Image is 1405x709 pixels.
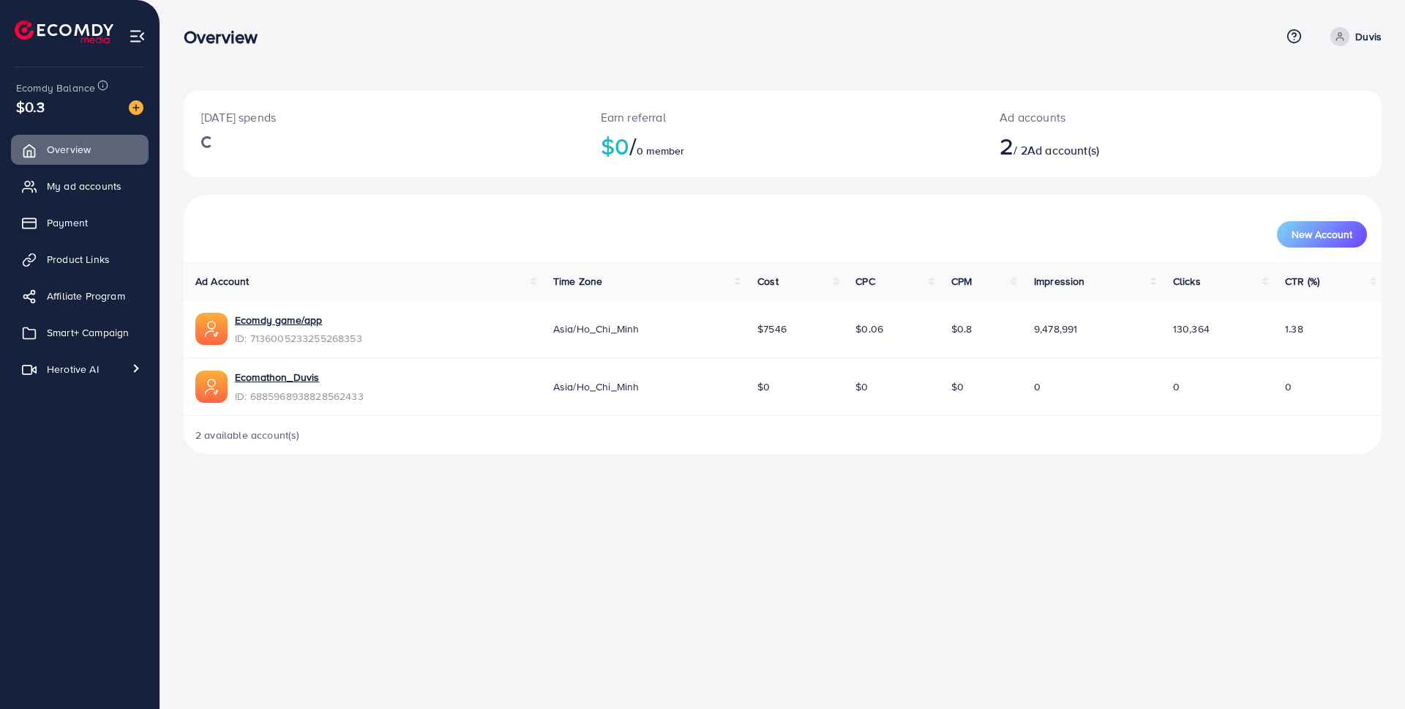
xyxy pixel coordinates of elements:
[629,129,637,163] span: /
[757,274,779,289] span: Cost
[47,362,99,376] span: Herotive AI
[47,325,129,340] span: Smart+ Campaign
[235,331,362,346] span: ID: 7136005233255268353
[11,245,149,274] a: Product Links
[1173,274,1201,289] span: Clicks
[195,371,228,403] img: ic-ads-acc.e4c84228.svg
[47,179,121,193] span: My ad accounts
[11,171,149,201] a: My ad accounts
[129,28,146,45] img: menu
[1034,322,1077,336] span: 9,478,991
[235,389,364,404] span: ID: 6885968938828562433
[15,21,113,43] img: logo
[757,379,770,394] span: $0
[601,132,965,160] h2: $0
[1355,28,1382,45] p: Duvis
[235,313,322,327] a: Ecomdy game/app
[11,135,149,164] a: Overview
[129,100,143,115] img: image
[184,26,269,48] h3: Overview
[11,281,149,311] a: Affiliate Program
[1325,27,1382,46] a: Duvis
[195,428,300,442] span: 2 available account(s)
[1034,274,1085,289] span: Impression
[855,379,868,394] span: $0
[16,81,95,95] span: Ecomdy Balance
[1000,108,1264,126] p: Ad accounts
[47,142,91,157] span: Overview
[47,215,88,230] span: Payment
[1027,142,1099,158] span: Ad account(s)
[47,289,125,303] span: Affiliate Program
[601,108,965,126] p: Earn referral
[47,252,110,267] span: Product Links
[553,274,602,289] span: Time Zone
[201,108,566,126] p: [DATE] spends
[1173,379,1180,394] span: 0
[1173,322,1210,336] span: 130,364
[553,379,640,394] span: Asia/Ho_Chi_Minh
[1285,274,1319,289] span: CTR (%)
[235,370,319,385] a: Ecomathon_Duvis
[11,318,149,347] a: Smart+ Campaign
[855,322,883,336] span: $0.06
[195,313,228,345] img: ic-ads-acc.e4c84228.svg
[757,322,787,336] span: $7546
[855,274,874,289] span: CPC
[195,274,250,289] span: Ad Account
[1277,221,1367,248] button: New Account
[951,379,964,394] span: $0
[1034,379,1041,394] span: 0
[11,354,149,384] a: Herotive AI
[1285,379,1292,394] span: 0
[553,322,640,336] span: Asia/Ho_Chi_Minh
[1285,322,1303,336] span: 1.38
[16,96,45,117] span: $0.3
[11,208,149,237] a: Payment
[1292,229,1352,240] span: New Account
[1000,129,1014,163] span: 2
[951,274,972,289] span: CPM
[951,322,973,336] span: $0.8
[637,144,684,158] span: 0 member
[1000,132,1264,160] h2: / 2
